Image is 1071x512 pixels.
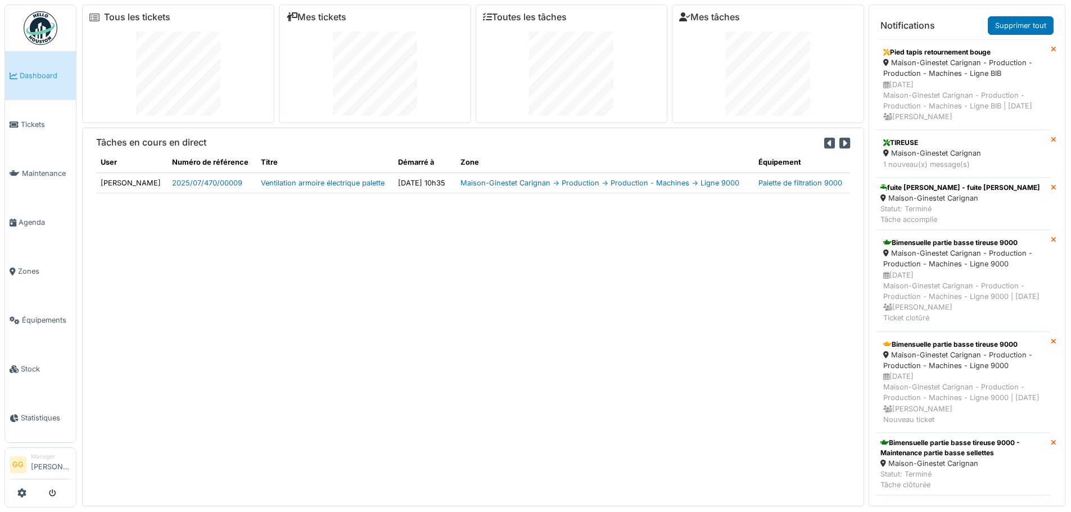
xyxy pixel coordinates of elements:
[5,345,76,393] a: Stock
[394,152,457,173] th: Démarré à
[20,70,71,81] span: Dashboard
[261,179,385,187] a: Ventilation armoire électrique palette
[96,173,168,193] td: [PERSON_NAME]
[883,148,1043,158] div: Maison-Ginestet Carignan
[5,296,76,345] a: Équipements
[5,51,76,100] a: Dashboard
[758,179,842,187] a: Palette de filtration 9000
[172,179,242,187] a: 2025/07/470/00009
[876,230,1051,331] a: Bimensuelle partie basse tireuse 9000 Maison-Ginestet Carignan - Production - Production - Machin...
[104,12,170,22] a: Tous les tickets
[679,12,740,22] a: Mes tâches
[883,159,1043,170] div: 1 nouveau(x) message(s)
[876,39,1051,130] a: Pied tapis retournement bouge Maison-Ginestet Carignan - Production - Production - Machines - Lig...
[880,469,1046,490] div: Statut: Terminé Tâche clôturée
[880,193,1040,203] div: Maison-Ginestet Carignan
[883,371,1043,425] div: [DATE] Maison-Ginestet Carignan - Production - Production - Machines - Ligne 9000 | [DATE] [PERSO...
[883,339,1043,350] div: Bimensuelle partie basse tireuse 9000
[876,332,1051,433] a: Bimensuelle partie basse tireuse 9000 Maison-Ginestet Carignan - Production - Production - Machin...
[24,11,57,45] img: Badge_color-CXgf-gQk.svg
[460,179,739,187] a: Maison-Ginestet Carignan -> Production -> Production - Machines -> Ligne 9000
[883,238,1043,248] div: Bimensuelle partie basse tireuse 9000
[883,57,1043,79] div: Maison-Ginestet Carignan - Production - Production - Machines - Ligne BIB
[22,315,71,325] span: Équipements
[883,270,1043,324] div: [DATE] Maison-Ginestet Carignan - Production - Production - Machines - Ligne 9000 | [DATE] [PERSO...
[456,152,754,173] th: Zone
[286,12,346,22] a: Mes tickets
[883,138,1043,148] div: TIREUSE
[883,248,1043,269] div: Maison-Ginestet Carignan - Production - Production - Machines - Ligne 9000
[883,47,1043,57] div: Pied tapis retournement bouge
[883,350,1043,371] div: Maison-Ginestet Carignan - Production - Production - Machines - Ligne 9000
[10,452,71,479] a: GG Manager[PERSON_NAME]
[21,364,71,374] span: Stock
[880,438,1046,458] div: Bimensuelle partie basse tireuse 9000 - Maintenance partie basse sellettes
[22,168,71,179] span: Maintenance
[880,183,1040,193] div: fuite [PERSON_NAME] - fuite [PERSON_NAME]
[876,433,1051,496] a: Bimensuelle partie basse tireuse 9000 - Maintenance partie basse sellettes Maison-Ginestet Carign...
[876,178,1051,230] a: fuite [PERSON_NAME] - fuite [PERSON_NAME] Maison-Ginestet Carignan Statut: TerminéTâche accomplie
[31,452,71,477] li: [PERSON_NAME]
[394,173,457,193] td: [DATE] 10h35
[101,158,117,166] span: translation missing: fr.shared.user
[21,119,71,130] span: Tickets
[880,203,1040,225] div: Statut: Terminé Tâche accomplie
[10,456,26,473] li: GG
[988,16,1054,35] a: Supprimer tout
[880,458,1046,469] div: Maison-Ginestet Carignan
[5,393,76,442] a: Statistiques
[96,137,206,148] h6: Tâches en cours en direct
[5,149,76,198] a: Maintenance
[21,413,71,423] span: Statistiques
[880,20,935,31] h6: Notifications
[168,152,256,173] th: Numéro de référence
[5,100,76,149] a: Tickets
[256,152,394,173] th: Titre
[31,452,71,461] div: Manager
[5,198,76,247] a: Agenda
[483,12,567,22] a: Toutes les tâches
[754,152,850,173] th: Équipement
[876,130,1051,177] a: TIREUSE Maison-Ginestet Carignan 1 nouveau(x) message(s)
[883,79,1043,123] div: [DATE] Maison-Ginestet Carignan - Production - Production - Machines - Ligne BIB | [DATE] [PERSON...
[5,247,76,296] a: Zones
[18,266,71,277] span: Zones
[19,217,71,228] span: Agenda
